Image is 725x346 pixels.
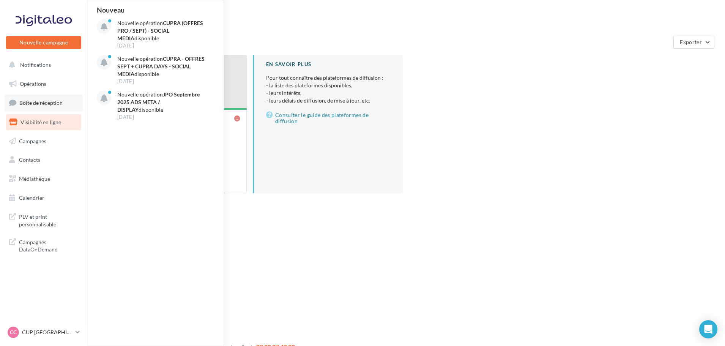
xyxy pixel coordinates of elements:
span: Opérations [20,81,46,87]
li: - la liste des plateformes disponibles, [266,82,391,89]
a: Campagnes [5,133,83,149]
li: - leurs intérêts, [266,89,391,97]
a: CC CUP [GEOGRAPHIC_DATA] [6,325,81,340]
p: Pour tout connaître des plateformes de diffusion : [266,74,391,104]
a: Calendrier [5,190,83,206]
span: Campagnes DataOnDemand [19,237,78,253]
a: PLV et print personnalisable [5,209,83,231]
button: Notifications [5,57,80,73]
a: Boîte de réception [5,95,83,111]
span: Calendrier [19,194,44,201]
span: Notifications [20,62,51,68]
button: Nouvelle campagne [6,36,81,49]
span: PLV et print personnalisable [19,212,78,228]
a: Contacts [5,152,83,168]
a: Opérations [5,76,83,92]
span: CC [10,329,17,336]
button: Exporter [673,36,714,49]
a: Visibilité en ligne [5,114,83,130]
span: Contacts [19,156,40,163]
span: Boîte de réception [19,100,63,106]
div: Open Intercom Messenger [699,320,717,338]
div: 1 point de vente [96,39,670,46]
a: Consulter le guide des plateformes de diffusion [266,111,391,126]
div: En savoir plus [266,61,391,68]
span: Médiathèque [19,175,50,182]
div: Visibilité en ligne [96,12,716,24]
span: Campagnes [19,137,46,144]
a: Campagnes DataOnDemand [5,234,83,256]
span: Visibilité en ligne [20,119,61,125]
li: - leurs délais de diffusion, de mise à jour, etc. [266,97,391,104]
span: Exporter [680,39,702,45]
a: Médiathèque [5,171,83,187]
p: CUP [GEOGRAPHIC_DATA] [22,329,72,336]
